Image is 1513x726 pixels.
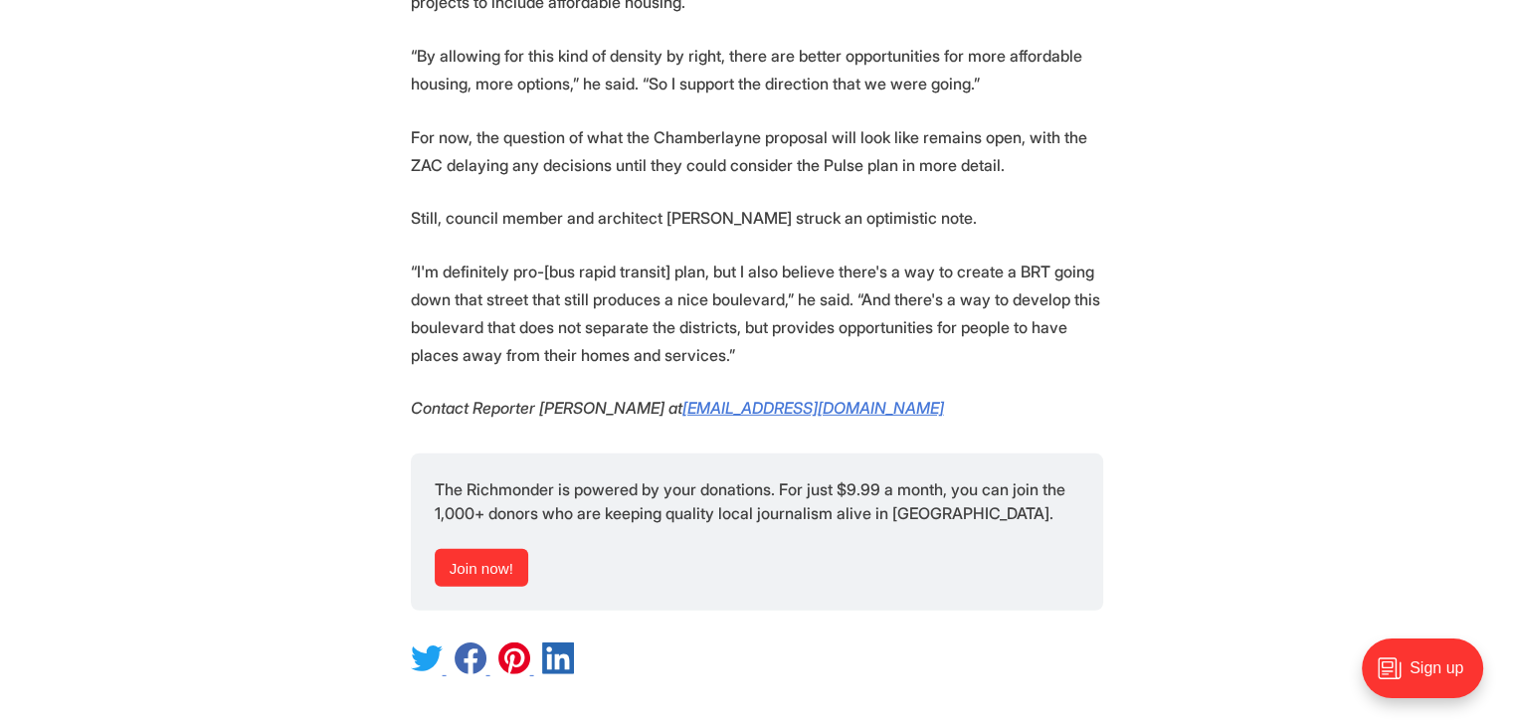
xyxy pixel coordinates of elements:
em: Contact Reporter [PERSON_NAME] at [411,398,682,418]
p: “I'm definitely pro-[bus rapid transit] plan, but I also believe there's a way to create a BRT go... [411,258,1103,369]
a: [EMAIL_ADDRESS][DOMAIN_NAME] [682,398,944,418]
p: Still, council member and architect [PERSON_NAME] struck an optimistic note. [411,204,1103,232]
span: The Richmonder is powered by your donations. For just $9.99 a month, you can join the 1,000+ dono... [435,479,1069,523]
p: “By allowing for this kind of density by right, there are better opportunities for more affordabl... [411,42,1103,97]
p: For now, the question of what the Chamberlayne proposal will look like remains open, with the ZAC... [411,123,1103,179]
a: Join now! [435,549,529,587]
iframe: portal-trigger [1345,629,1513,726]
